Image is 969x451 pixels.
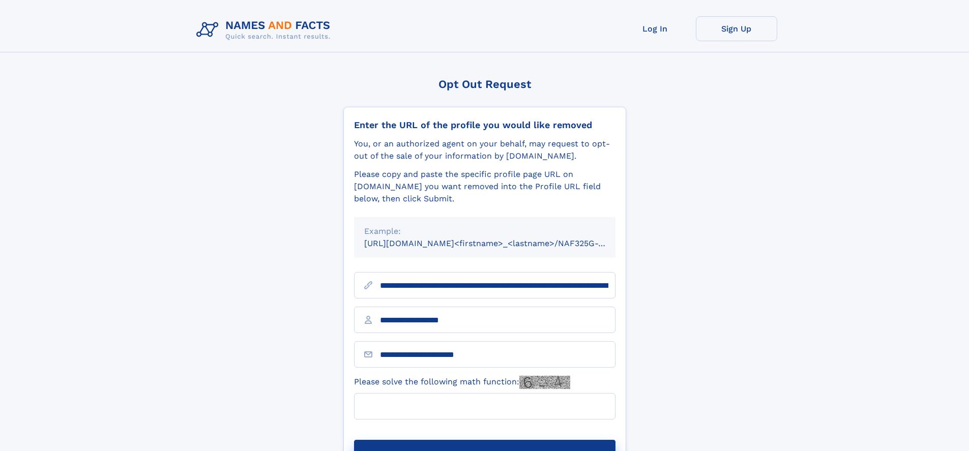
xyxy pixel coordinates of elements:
img: Logo Names and Facts [192,16,339,44]
div: You, or an authorized agent on your behalf, may request to opt-out of the sale of your informatio... [354,138,615,162]
small: [URL][DOMAIN_NAME]<firstname>_<lastname>/NAF325G-xxxxxxxx [364,238,635,248]
div: Please copy and paste the specific profile page URL on [DOMAIN_NAME] you want removed into the Pr... [354,168,615,205]
a: Sign Up [696,16,777,41]
label: Please solve the following math function: [354,376,570,389]
div: Enter the URL of the profile you would like removed [354,119,615,131]
div: Opt Out Request [343,78,626,91]
a: Log In [614,16,696,41]
div: Example: [364,225,605,237]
